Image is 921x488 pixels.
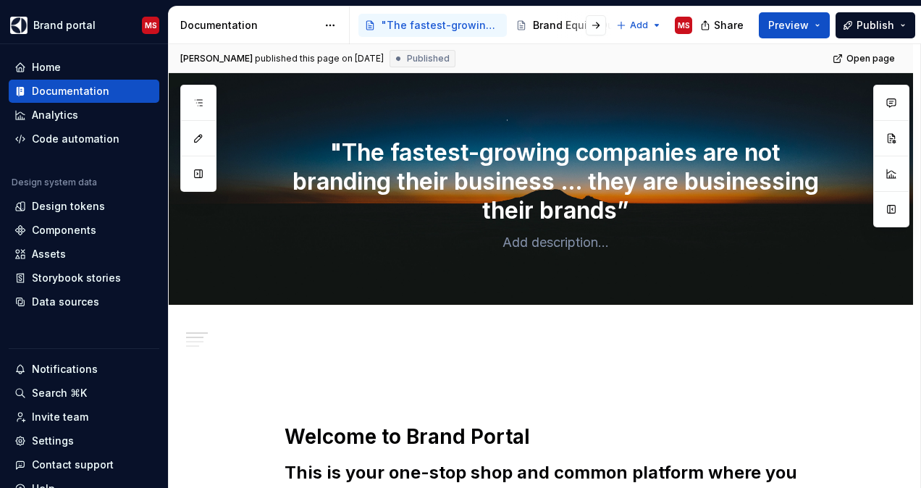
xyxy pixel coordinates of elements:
div: Page tree [358,11,609,40]
span: Add [630,20,648,31]
a: Documentation [9,80,159,103]
a: Components [9,219,159,242]
button: Contact support [9,453,159,476]
div: MS [678,20,690,31]
button: Share [693,12,753,38]
a: Data sources [9,290,159,314]
div: Code automation [32,132,119,146]
button: Preview [759,12,830,38]
span: Preview [768,18,809,33]
a: Brand Equity Quick Guides [510,14,658,37]
img: 1131f18f-9b94-42a4-847a-eabb54481545.png [10,17,28,34]
a: Analytics [9,104,159,127]
span: Share [714,18,744,33]
button: Add [612,15,666,35]
div: "The fastest-growing companies are not branding their business … they are businessing their brands” [382,18,501,33]
div: Home [32,60,61,75]
a: Home [9,56,159,79]
div: Assets [32,247,66,261]
a: Invite team [9,405,159,429]
h1: Welcome to Brand Portal [285,424,832,450]
div: Components [32,223,96,237]
div: Settings [32,434,74,448]
div: published this page on [DATE] [255,53,384,64]
div: Documentation [32,84,109,98]
a: Assets [9,243,159,266]
span: Publish [857,18,894,33]
div: Contact support [32,458,114,472]
span: Open page [846,53,895,64]
div: Design system data [12,177,97,188]
button: Publish [836,12,915,38]
button: Search ⌘K [9,382,159,405]
a: Settings [9,429,159,453]
a: "The fastest-growing companies are not branding their business … they are businessing their brands” [358,14,507,37]
div: Notifications [32,362,98,376]
div: Data sources [32,295,99,309]
div: Design tokens [32,199,105,214]
div: Documentation [180,18,317,33]
a: Open page [828,49,901,69]
div: Storybook stories [32,271,121,285]
div: Brand portal [33,18,96,33]
span: [PERSON_NAME] [180,53,253,64]
a: Code automation [9,127,159,151]
a: Storybook stories [9,266,159,290]
span: Published [407,53,450,64]
div: MS [145,20,157,31]
button: Notifications [9,358,159,381]
textarea: "The fastest-growing companies are not branding their business … they are businessing their brands” [282,135,829,228]
button: Brand portalMS [3,9,165,41]
div: Invite team [32,410,88,424]
div: Brand Equity Quick Guides [533,18,652,33]
a: Design tokens [9,195,159,218]
div: Search ⌘K [32,386,87,400]
div: Analytics [32,108,78,122]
